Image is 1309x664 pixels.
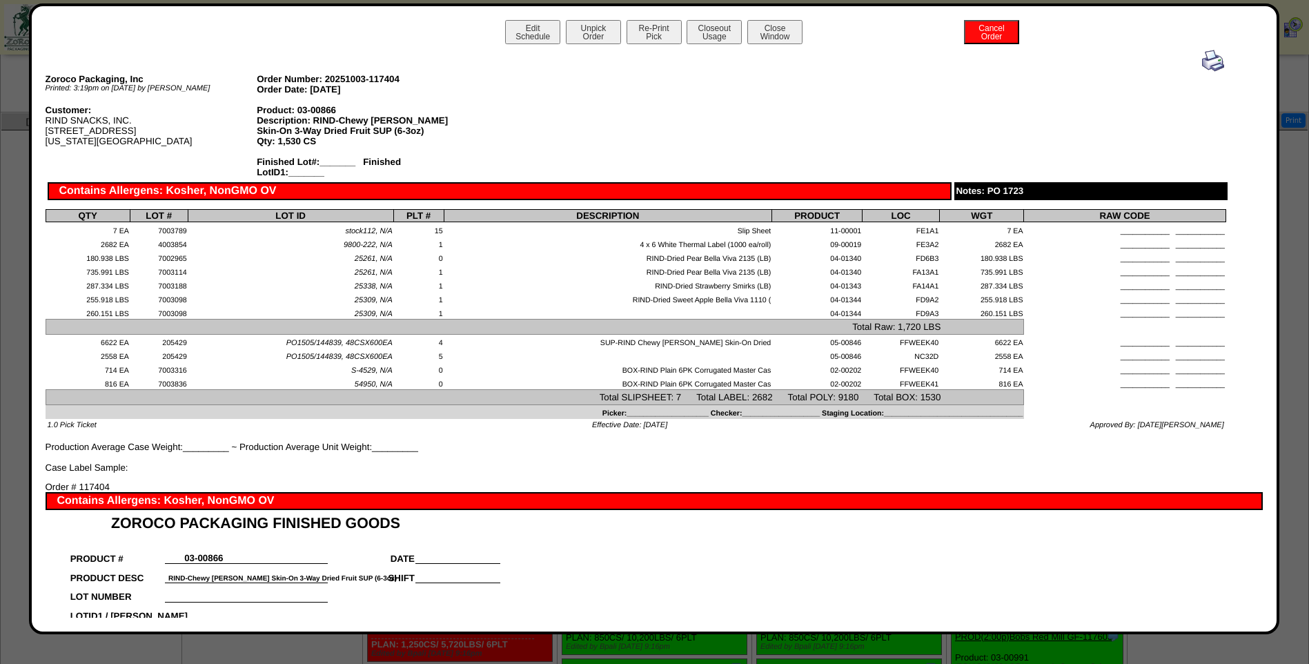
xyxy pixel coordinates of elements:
td: LOT NUMBER [70,583,166,603]
th: WGT [940,210,1024,222]
td: ____________ ____________ [1024,375,1226,389]
div: Customer: [46,105,257,115]
span: 1.0 Pick Ticket [48,421,97,429]
td: 714 EA [940,362,1024,375]
td: FD9A2 [863,291,940,305]
button: CloseoutUsage [687,20,742,44]
div: Finished Lot#:_______ Finished LotID1:_______ [257,157,469,177]
td: 287.334 LBS [46,277,130,291]
td: ____________ ____________ [1024,349,1226,362]
td: 0 [393,375,444,389]
td: 04-01344 [772,305,863,319]
td: 04-01343 [772,277,863,291]
td: 2682 EA [940,236,1024,250]
td: DATE [328,545,415,564]
th: LOC [863,210,940,222]
td: 1 [393,264,444,277]
td: RIND-Dried Pear Bella Viva 2135 (LB) [444,250,772,264]
th: QTY [46,210,130,222]
td: 2558 EA [46,349,130,362]
td: 714 EA [46,362,130,375]
td: 05-00846 [772,349,863,362]
td: ____________ ____________ [1024,236,1226,250]
td: PRODUCT # [70,545,166,564]
td: 816 EA [46,375,130,389]
td: 4 [393,334,444,348]
td: 02-00202 [772,375,863,389]
td: RIND-Dried Pear Bella Viva 2135 (LB) [444,264,772,277]
th: PRODUCT [772,210,863,222]
td: 735.991 LBS [940,264,1024,277]
th: LOT ID [188,210,393,222]
button: CloseWindow [747,20,803,44]
td: ____________ ____________ [1024,277,1226,291]
th: DESCRIPTION [444,210,772,222]
div: Order Date: [DATE] [257,84,469,95]
div: Contains Allergens: Kosher, NonGMO OV [46,492,1263,510]
span: S-4529, N/A [351,367,393,375]
div: Production Average Case Weight:_________ ~ Production Average Unit Weight:_________ Case Label Sa... [46,50,1226,473]
td: 05-00846 [772,334,863,348]
div: Notes: PO 1723 [954,182,1228,200]
div: Qty: 1,530 CS [257,136,469,146]
td: 255.918 LBS [940,291,1024,305]
button: UnpickOrder [566,20,621,44]
td: ____________ ____________ [1024,250,1226,264]
td: ZOROCO PACKAGING FINISHED GOODS [70,510,500,532]
div: Order Number: 20251003-117404 [257,74,469,84]
td: BOX-RIND Plain 6PK Corrugated Master Cas [444,362,772,375]
td: RIND-Dried Strawberry Smirks (LB) [444,277,772,291]
td: 180.938 LBS [940,250,1024,264]
td: 2682 EA [46,236,130,250]
td: Total Raw: 1,720 LBS [46,320,1024,334]
td: ____________ ____________ [1024,362,1226,375]
td: FA13A1 [863,264,940,277]
td: 7003098 [130,291,188,305]
td: 0 [393,250,444,264]
td: 7003836 [130,375,188,389]
td: ____________ ____________ [1024,305,1226,319]
td: BOX-RIND Plain 6PK Corrugated Master Cas [444,375,772,389]
td: RIND-Dried Sweet Apple Bella Viva 1110 ( [444,291,772,305]
a: CloseWindow [746,31,804,41]
th: PLT # [393,210,444,222]
td: ____________ ____________ [1024,264,1226,277]
span: PO1505/144839, 48CSX600EA [286,353,393,361]
td: 15 [393,222,444,236]
td: ____________ ____________ [1024,334,1226,348]
td: Slip Sheet [444,222,772,236]
span: 25261, N/A [355,268,393,277]
td: FE3A2 [863,236,940,250]
td: Total SLIPSHEET: 7 Total LABEL: 2682 Total POLY: 9180 Total BOX: 1530 [46,390,1024,404]
td: 1 [393,305,444,319]
td: 02-00202 [772,362,863,375]
td: FA14A1 [863,277,940,291]
td: 205429 [130,349,188,362]
td: 4 x 6 White Thermal Label (1000 ea/roll) [444,236,772,250]
td: NC32D [863,349,940,362]
th: RAW CODE [1024,210,1226,222]
span: 54950, N/A [355,380,393,389]
td: 735.991 LBS [46,264,130,277]
td: ____________ ____________ [1024,291,1226,305]
td: 7003789 [130,222,188,236]
span: stock112, N/A [345,227,392,235]
td: 7003316 [130,362,188,375]
td: 1 [393,291,444,305]
td: SHIFT [328,564,415,583]
td: 6622 EA [46,334,130,348]
td: 1 [393,236,444,250]
div: Product: 03-00866 [257,105,469,115]
td: FFWEEK40 [863,334,940,348]
td: 816 EA [940,375,1024,389]
td: 09-00019 [772,236,863,250]
font: RIND-Chewy [PERSON_NAME] Skin-On 3-Way Dried Fruit SUP (6-3oz) [168,575,397,583]
div: Contains Allergens: Kosher, NonGMO OV [48,182,952,200]
td: 287.334 LBS [940,277,1024,291]
td: ____________ ____________ [1024,222,1226,236]
td: 7 EA [46,222,130,236]
td: 255.918 LBS [46,291,130,305]
div: Description: RIND-Chewy [PERSON_NAME] Skin-On 3-Way Dried Fruit SUP (6-3oz) [257,115,469,136]
td: 7003114 [130,264,188,277]
td: Picker:____________________ Checker:___________________ Staging Location:________________________... [46,404,1024,418]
